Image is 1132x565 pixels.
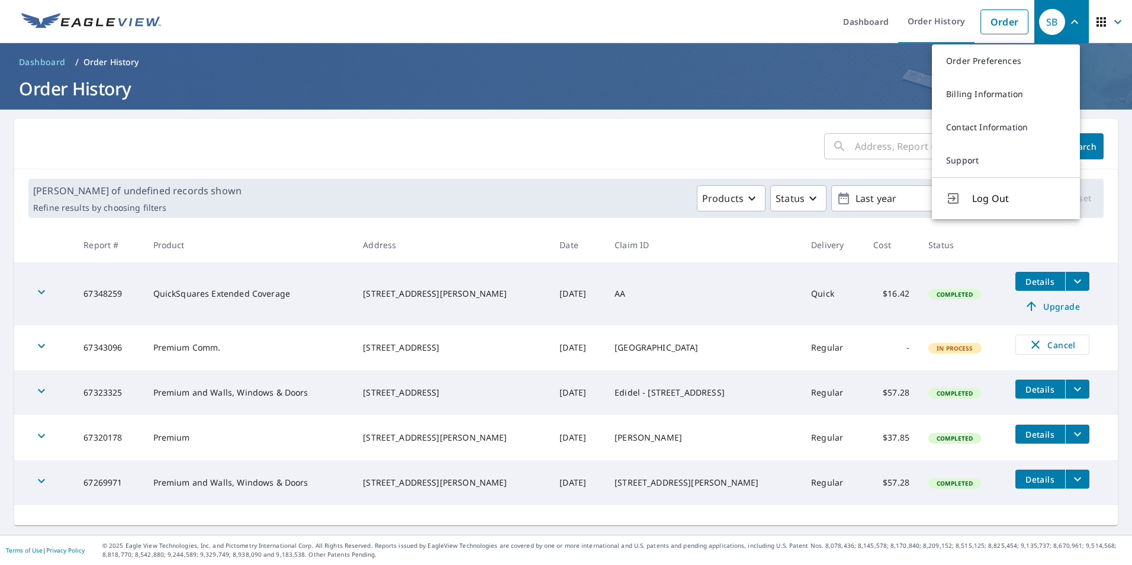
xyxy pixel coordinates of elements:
td: [DATE] [550,325,605,370]
span: Details [1022,276,1058,287]
div: [STREET_ADDRESS][PERSON_NAME] [363,477,541,489]
th: Claim ID [605,227,802,262]
button: detailsBtn-67348259 [1015,272,1065,291]
td: Regular [802,415,864,460]
nav: breadcrumb [14,53,1118,72]
td: 67343096 [74,325,143,370]
td: Premium and Walls, Windows & Doors [144,370,354,415]
h1: Order History [14,76,1118,101]
td: $37.85 [864,415,919,460]
a: Order Preferences [932,44,1080,78]
button: Cancel [1015,335,1089,355]
span: Completed [930,479,980,487]
button: filesDropdownBtn-67320178 [1065,425,1089,444]
span: Completed [930,389,980,397]
td: Premium and Walls, Windows & Doors [144,460,354,505]
td: Regular [802,370,864,415]
td: QuickSquares Extended Coverage [144,262,354,325]
td: - [864,325,919,370]
span: Log Out [972,191,1066,206]
td: 67323325 [74,370,143,415]
td: Premium Comm. [144,325,354,370]
span: Completed [930,434,980,442]
td: 67269971 [74,460,143,505]
p: Products [702,191,744,206]
td: [STREET_ADDRESS][PERSON_NAME] [605,460,802,505]
th: Delivery [802,227,864,262]
div: [STREET_ADDRESS] [363,342,541,354]
a: Contact Information [932,111,1080,144]
span: Details [1022,429,1058,440]
td: $57.28 [864,370,919,415]
button: Status [770,185,827,211]
th: Status [919,227,1006,262]
td: Premium [144,415,354,460]
div: [STREET_ADDRESS][PERSON_NAME] [363,288,541,300]
span: Dashboard [19,56,66,68]
p: Status [776,191,805,206]
p: [PERSON_NAME] of undefined records shown [33,184,242,198]
button: detailsBtn-67320178 [1015,425,1065,444]
td: AA [605,262,802,325]
button: Products [697,185,766,211]
button: Log Out [932,177,1080,219]
td: Regular [802,460,864,505]
p: Refine results by choosing filters [33,203,242,213]
span: Completed [930,290,980,298]
button: filesDropdownBtn-67323325 [1065,380,1089,399]
button: Last year [831,185,1009,211]
span: Search [1070,141,1094,152]
li: / [75,55,79,69]
td: [DATE] [550,370,605,415]
td: $16.42 [864,262,919,325]
td: Quick [802,262,864,325]
a: Dashboard [14,53,70,72]
td: Edidel - [STREET_ADDRESS] [605,370,802,415]
td: 67320178 [74,415,143,460]
th: Report # [74,227,143,262]
p: Order History [83,56,139,68]
span: In Process [930,344,980,352]
div: [STREET_ADDRESS][PERSON_NAME] [363,432,541,444]
span: Details [1022,384,1058,395]
td: [GEOGRAPHIC_DATA] [605,325,802,370]
button: detailsBtn-67323325 [1015,380,1065,399]
a: Order [980,9,1028,34]
td: $57.28 [864,460,919,505]
a: Billing Information [932,78,1080,111]
input: Address, Report #, Claim ID, etc. [855,130,1051,163]
th: Cost [864,227,919,262]
td: [DATE] [550,460,605,505]
td: [DATE] [550,262,605,325]
div: SB [1039,9,1065,35]
a: Privacy Policy [46,546,85,554]
th: Product [144,227,354,262]
button: filesDropdownBtn-67269971 [1065,470,1089,489]
span: Cancel [1028,338,1077,352]
td: [PERSON_NAME] [605,415,802,460]
p: © 2025 Eagle View Technologies, Inc. and Pictometry International Corp. All Rights Reserved. Repo... [102,541,1126,559]
span: Upgrade [1022,299,1082,313]
th: Address [353,227,550,262]
img: EV Logo [21,13,161,31]
button: Search [1061,133,1104,159]
a: Upgrade [1015,297,1089,316]
td: [DATE] [550,415,605,460]
th: Date [550,227,605,262]
td: Regular [802,325,864,370]
a: Terms of Use [6,546,43,554]
button: detailsBtn-67269971 [1015,470,1065,489]
span: Details [1022,474,1058,485]
button: filesDropdownBtn-67348259 [1065,272,1089,291]
p: | [6,547,85,554]
td: 67348259 [74,262,143,325]
div: [STREET_ADDRESS] [363,387,541,399]
a: Support [932,144,1080,177]
p: Last year [851,188,989,209]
